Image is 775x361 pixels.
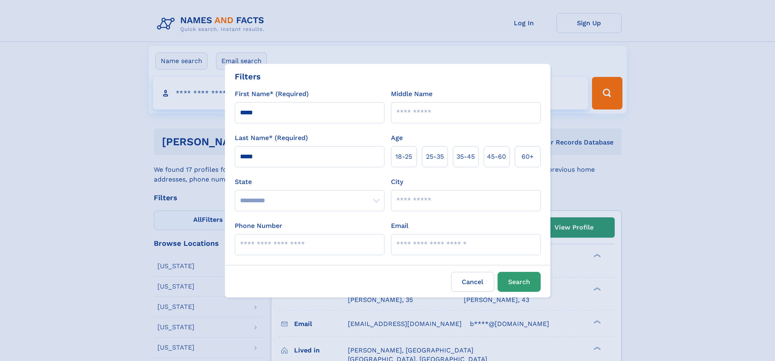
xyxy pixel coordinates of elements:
span: 25‑35 [426,152,444,162]
label: Email [391,221,408,231]
label: Middle Name [391,89,432,99]
span: 35‑45 [456,152,475,162]
label: Phone Number [235,221,282,231]
label: Age [391,133,403,143]
span: 60+ [522,152,534,162]
label: Cancel [451,272,494,292]
label: First Name* (Required) [235,89,309,99]
label: City [391,177,403,187]
span: 18‑25 [395,152,412,162]
span: 45‑60 [487,152,506,162]
label: State [235,177,384,187]
button: Search [498,272,541,292]
label: Last Name* (Required) [235,133,308,143]
div: Filters [235,70,261,83]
